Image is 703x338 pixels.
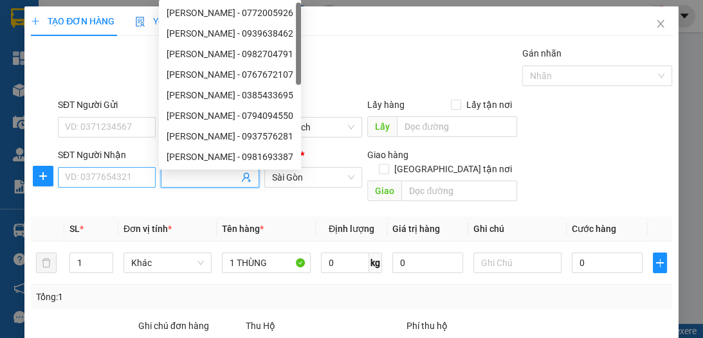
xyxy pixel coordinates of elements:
div: KIM NGÂN - 0772005926 [159,3,301,23]
span: Cước hàng [572,224,616,234]
label: Ghi chú đơn hàng [138,321,209,331]
div: Phí thu hộ [406,319,565,338]
span: Lấy [367,116,397,137]
div: SĐT Người Nhận [58,148,156,162]
span: Giao hàng [367,150,408,160]
div: [PERSON_NAME] - 0982704791 [167,47,293,61]
div: CL1209250008 [122,42,233,58]
div: [PERSON_NAME] - 0772005926 [167,6,293,20]
div: KIM NGÂN - 0939638462 [159,23,301,44]
img: icon [135,17,145,27]
button: plus [653,253,667,273]
div: [DATE] 12:27 [122,58,233,73]
div: KIM NGÂN - 0794094550 [159,105,301,126]
span: plus [31,17,40,26]
div: [PERSON_NAME] - 0981693387 [167,150,293,164]
span: Lấy hàng [367,100,405,110]
span: Yêu cầu xuất hóa đơn điện tử [135,16,271,26]
input: 0 [392,253,463,273]
span: plus [653,258,666,268]
button: delete [36,253,57,273]
div: Tên hàng: 2 KIỆN ( : 1 ) [11,17,233,33]
span: Giá trị hàng [392,224,440,234]
div: [PERSON_NAME] - 0794094550 [167,109,293,123]
span: user-add [241,172,251,182]
div: [PERSON_NAME] - 0385433695 [167,88,293,102]
div: KIM NGÂN - 0767672107 [159,64,301,85]
div: KIM NGÂN - 0982704791 [159,44,301,64]
label: Gán nhãn [522,48,561,58]
input: Dọc đường [401,181,517,201]
div: KIM NGÂN - 0385433695 [159,85,301,105]
button: Close [643,6,679,42]
div: Tổng: 1 [36,290,273,304]
div: VP [GEOGRAPHIC_DATA] [122,73,233,100]
span: Thu Hộ [246,321,275,331]
span: SL [131,16,149,34]
span: TẠO ĐƠN HÀNG [31,16,114,26]
div: KIM NGÂN - 0937576281 [159,126,301,147]
span: Tên hàng [222,224,264,234]
button: plus [33,166,53,186]
span: Định lượng [329,224,374,234]
input: VD: Bàn, Ghế [222,253,310,273]
span: Khác [131,253,204,272]
span: Chợ Lách [272,118,354,137]
span: Đơn vị tính [123,224,172,234]
div: [PERSON_NAME] - 0939638462 [167,26,293,40]
div: SĐT Người Gửi [58,98,156,112]
div: KIM NGÂN - 0981693387 [159,147,301,167]
div: VP gửi [264,98,362,112]
span: Giao [367,181,401,201]
span: kg [369,253,382,273]
span: [GEOGRAPHIC_DATA] tận nơi [389,162,517,176]
div: [PERSON_NAME] - 0937576281 [167,129,293,143]
div: [PERSON_NAME] - 0767672107 [167,67,293,82]
span: SL [69,224,80,234]
span: plus [33,171,53,181]
span: close [655,19,666,29]
span: Sài Gòn [272,168,354,187]
input: Ghi Chú [473,253,561,273]
th: Ghi chú [468,217,567,242]
span: Lấy tận nơi [461,98,517,112]
input: Dọc đường [397,116,517,137]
